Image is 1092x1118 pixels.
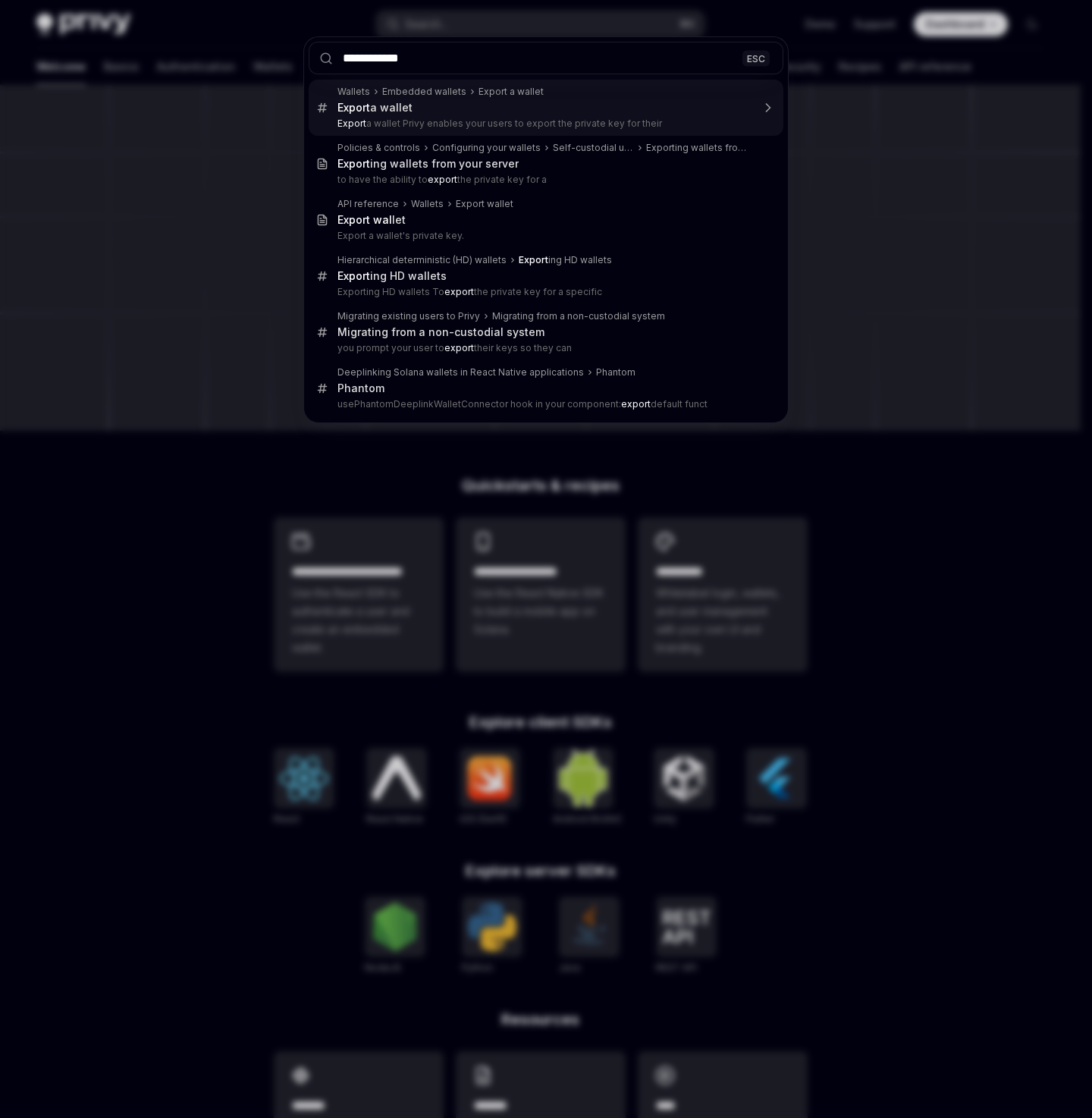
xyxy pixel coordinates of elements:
div: Migrating from a non-custodial system [337,325,544,339]
div: ing HD wallets [519,254,612,266]
div: Exporting wallets from your server [646,142,752,154]
div: Phantom [337,382,384,395]
b: export [444,286,474,297]
div: Self-custodial user wallets [553,142,634,154]
b: export [428,174,457,185]
div: ing HD wallets [337,269,447,283]
div: Wallets [337,86,370,98]
p: usePhantomDeeplinkWalletConnector hook in your component: default funct [337,398,752,410]
div: Deeplinking Solana wallets in React Native applications [337,366,584,378]
div: a wallet [337,101,413,115]
p: Exporting HD wallets To the private key for a specific [337,286,752,298]
b: Export [337,269,370,282]
div: Configuring your wallets [432,142,541,154]
b: Export [337,101,370,114]
b: Export wal [337,213,392,226]
div: ing wallets from your server [337,157,519,171]
div: Hierarchical deterministic (HD) wallets [337,254,507,266]
div: Embedded wallets [382,86,466,98]
div: API reference [337,198,399,210]
div: Migrating existing users to Privy [337,310,480,322]
div: Export a wallet [479,86,544,98]
div: Migrating from a non-custodial system [492,310,665,322]
p: to have the ability to the private key for a [337,174,752,186]
p: a wallet Privy enables your users to export the private key for their [337,118,752,130]
b: export [621,398,651,410]
b: Export [337,157,370,170]
div: Phantom [596,366,635,378]
div: let [337,213,406,227]
b: Export [337,118,366,129]
div: Wallets [411,198,444,210]
div: Policies & controls [337,142,420,154]
b: Export [519,254,548,265]
div: Export wallet [456,198,513,210]
p: Export a wallet's private key. [337,230,752,242]
p: you prompt your user to their keys so they can [337,342,752,354]
div: ESC [742,50,770,66]
b: export [444,342,474,353]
